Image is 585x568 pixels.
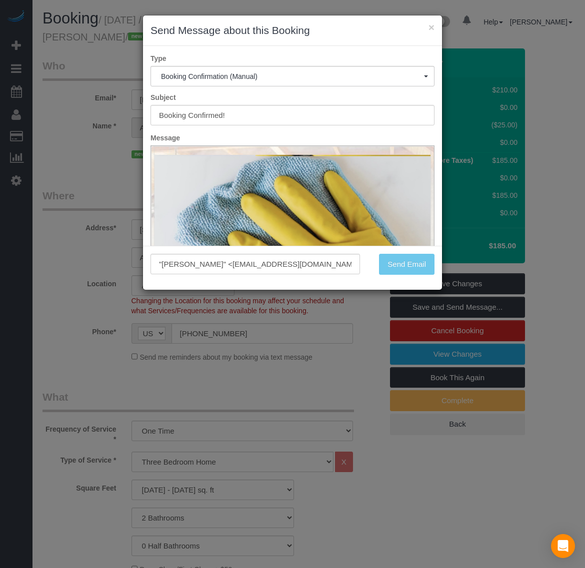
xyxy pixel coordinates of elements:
button: Booking Confirmation (Manual) [150,66,434,86]
h3: Send Message about this Booking [150,23,434,38]
span: Booking Confirmation (Manual) [161,72,424,80]
div: Open Intercom Messenger [551,534,575,558]
button: × [428,22,434,32]
input: Subject [150,105,434,125]
label: Subject [143,92,442,102]
label: Message [143,133,442,143]
label: Type [143,53,442,63]
iframe: Rich Text Editor, editor1 [151,146,434,302]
